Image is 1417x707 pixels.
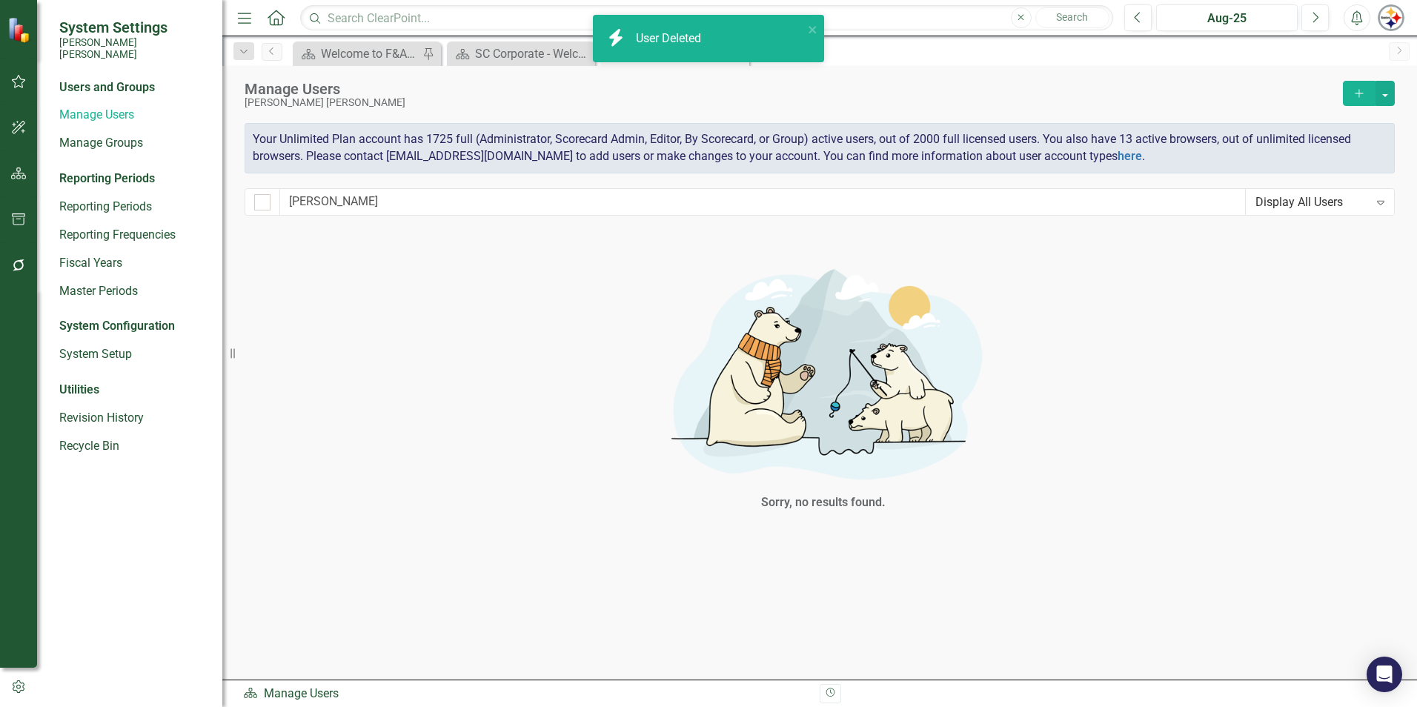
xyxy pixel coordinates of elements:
[59,107,208,124] a: Manage Users
[761,494,886,511] div: Sorry, no results found.
[59,438,208,455] a: Recycle Bin
[59,135,208,152] a: Manage Groups
[296,44,419,63] a: Welcome to F&A Departmental Scorecard
[7,17,33,43] img: ClearPoint Strategy
[636,30,705,47] div: User Deleted
[59,346,208,363] a: System Setup
[59,410,208,427] a: Revision History
[1056,11,1088,23] span: Search
[808,21,818,38] button: close
[59,318,208,335] div: System Configuration
[1255,193,1369,210] div: Display All Users
[1035,7,1109,28] button: Search
[59,36,208,61] small: [PERSON_NAME] [PERSON_NAME]
[59,199,208,216] a: Reporting Periods
[451,44,591,63] a: SC Corporate - Welcome to ClearPoint
[300,5,1113,31] input: Search ClearPoint...
[1367,657,1402,692] div: Open Intercom Messenger
[245,97,1335,108] div: [PERSON_NAME] [PERSON_NAME]
[59,382,208,399] div: Utilities
[1118,149,1142,163] a: here
[59,283,208,300] a: Master Periods
[59,227,208,244] a: Reporting Frequencies
[475,44,591,63] div: SC Corporate - Welcome to ClearPoint
[321,44,419,63] div: Welcome to F&A Departmental Scorecard
[59,255,208,272] a: Fiscal Years
[601,253,1046,491] img: No results found
[59,19,208,36] span: System Settings
[59,170,208,187] div: Reporting Periods
[279,188,1246,216] input: Filter Users...
[59,79,208,96] div: Users and Groups
[1161,10,1292,27] div: Aug-25
[245,81,1335,97] div: Manage Users
[1378,4,1404,31] img: Cambria Fayall
[243,686,809,703] div: Manage Users
[253,132,1351,163] span: Your Unlimited Plan account has 1725 full (Administrator, Scorecard Admin, Editor, By Scorecard, ...
[1156,4,1298,31] button: Aug-25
